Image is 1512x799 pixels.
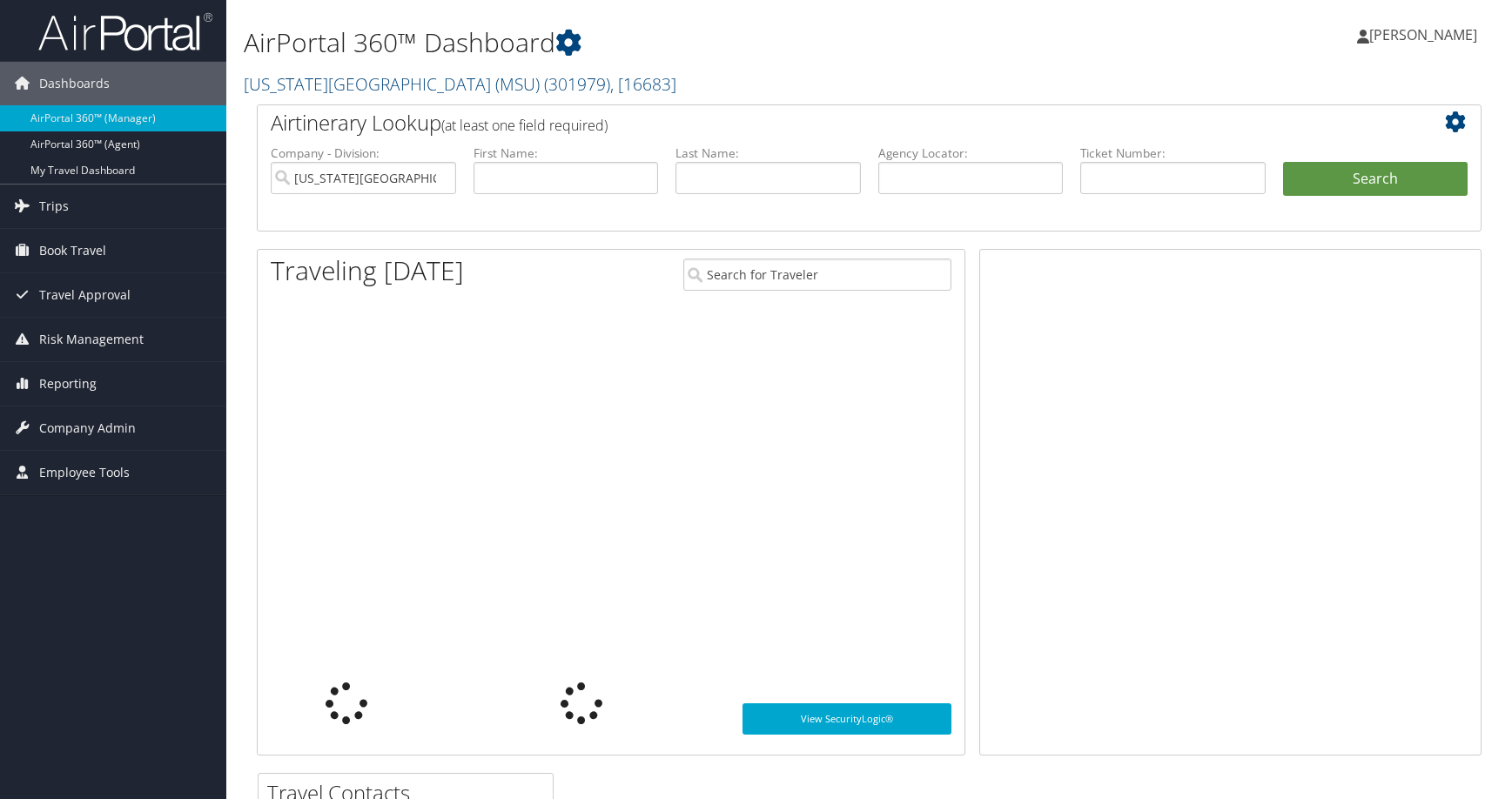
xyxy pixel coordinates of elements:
span: Risk Management [39,318,144,361]
span: (at least one field required) [441,116,608,135]
span: Dashboards [39,62,110,105]
span: Company Admin [39,406,136,450]
h1: Traveling [DATE] [271,252,464,289]
a: [US_STATE][GEOGRAPHIC_DATA] (MSU) [244,72,676,96]
label: First Name: [474,144,659,162]
span: Book Travel [39,229,106,272]
label: Last Name: [675,144,861,162]
span: Employee Tools [39,451,130,494]
button: Search [1283,162,1468,197]
img: airportal-logo.png [38,11,212,52]
label: Agency Locator: [878,144,1064,162]
span: ( 301979 ) [544,72,610,96]
span: , [ 16683 ] [610,72,676,96]
span: Trips [39,185,69,228]
input: Search for Traveler [683,258,952,291]
span: Reporting [39,362,97,406]
a: [PERSON_NAME] [1357,9,1495,61]
h1: AirPortal 360™ Dashboard [244,24,1078,61]
span: [PERSON_NAME] [1369,25,1477,44]
h2: Airtinerary Lookup [271,108,1366,138]
label: Ticket Number: [1080,144,1266,162]
span: Travel Approval [39,273,131,317]
a: View SecurityLogic® [743,703,952,735]
label: Company - Division: [271,144,456,162]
